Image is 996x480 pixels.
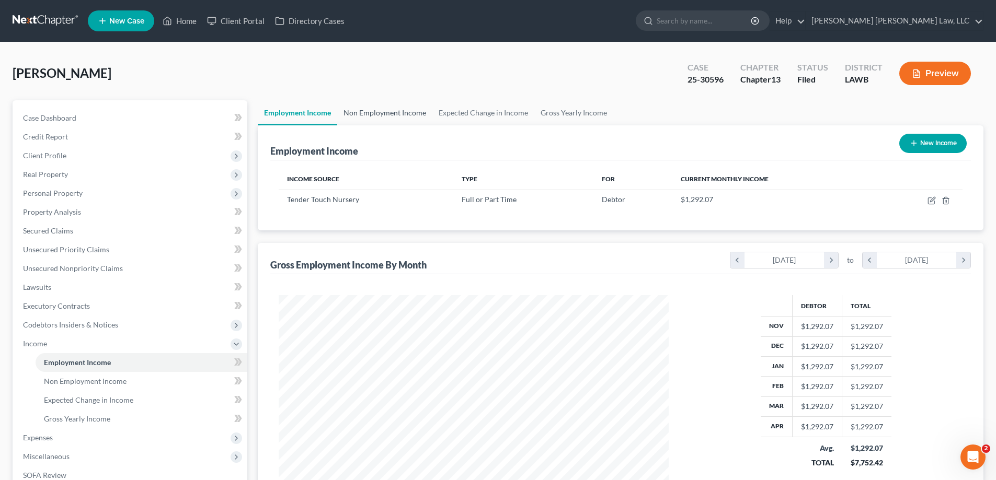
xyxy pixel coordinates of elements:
[797,62,828,74] div: Status
[745,252,825,268] div: [DATE]
[899,134,967,153] button: New Income
[657,11,752,30] input: Search by name...
[761,377,793,396] th: Feb
[202,11,270,30] a: Client Portal
[771,74,781,84] span: 13
[23,132,68,141] span: Credit Report
[23,170,68,179] span: Real Property
[44,358,111,367] span: Employment Income
[44,395,133,404] span: Expected Change in Income
[23,226,73,235] span: Secured Claims
[801,458,834,468] div: TOTAL
[337,100,432,125] a: Non Employment Income
[688,74,724,86] div: 25-30596
[432,100,534,125] a: Expected Change in Income
[109,17,144,25] span: New Case
[842,356,892,376] td: $1,292.07
[44,377,127,385] span: Non Employment Income
[842,377,892,396] td: $1,292.07
[23,189,83,197] span: Personal Property
[23,452,70,461] span: Miscellaneous
[797,74,828,86] div: Filed
[761,317,793,336] th: Nov
[761,356,793,376] th: Jan
[956,252,970,268] i: chevron_right
[23,471,66,479] span: SOFA Review
[761,336,793,356] th: Dec
[851,443,884,453] div: $1,292.07
[602,175,615,183] span: For
[740,74,781,86] div: Chapter
[688,62,724,74] div: Case
[23,151,66,160] span: Client Profile
[845,62,883,74] div: District
[287,195,359,204] span: Tender Touch Nursery
[23,113,76,122] span: Case Dashboard
[15,297,247,315] a: Executory Contracts
[602,195,625,204] span: Debtor
[877,252,957,268] div: [DATE]
[801,341,833,352] div: $1,292.07
[842,417,892,437] td: $1,292.07
[23,320,118,329] span: Codebtors Insiders & Notices
[740,62,781,74] div: Chapter
[806,11,983,30] a: [PERSON_NAME] [PERSON_NAME] Law, LLC
[15,127,247,146] a: Credit Report
[36,372,247,391] a: Non Employment Income
[863,252,877,268] i: chevron_left
[842,295,892,316] th: Total
[851,458,884,468] div: $7,752.42
[801,321,833,332] div: $1,292.07
[23,264,123,273] span: Unsecured Nonpriority Claims
[36,391,247,409] a: Expected Change in Income
[462,195,517,204] span: Full or Part Time
[23,301,90,310] span: Executory Contracts
[801,381,833,392] div: $1,292.07
[44,414,110,423] span: Gross Yearly Income
[730,252,745,268] i: chevron_left
[801,422,833,432] div: $1,292.07
[842,336,892,356] td: $1,292.07
[960,444,986,470] iframe: Intercom live chat
[842,317,892,336] td: $1,292.07
[801,401,833,412] div: $1,292.07
[15,259,247,278] a: Unsecured Nonpriority Claims
[982,444,990,453] span: 2
[824,252,838,268] i: chevron_right
[258,100,337,125] a: Employment Income
[801,443,834,453] div: Avg.
[15,240,247,259] a: Unsecured Priority Claims
[845,74,883,86] div: LAWB
[847,255,854,265] span: to
[801,361,833,372] div: $1,292.07
[36,409,247,428] a: Gross Yearly Income
[899,62,971,85] button: Preview
[15,221,247,240] a: Secured Claims
[770,11,805,30] a: Help
[534,100,613,125] a: Gross Yearly Income
[270,145,358,157] div: Employment Income
[462,175,477,183] span: Type
[270,259,427,271] div: Gross Employment Income By Month
[761,396,793,416] th: Mar
[157,11,202,30] a: Home
[23,433,53,442] span: Expenses
[36,353,247,372] a: Employment Income
[793,295,842,316] th: Debtor
[287,175,339,183] span: Income Source
[23,207,81,216] span: Property Analysis
[681,175,769,183] span: Current Monthly Income
[270,11,350,30] a: Directory Cases
[23,283,51,291] span: Lawsuits
[761,417,793,437] th: Apr
[681,195,713,204] span: $1,292.07
[23,245,109,254] span: Unsecured Priority Claims
[15,109,247,127] a: Case Dashboard
[13,65,111,80] span: [PERSON_NAME]
[842,396,892,416] td: $1,292.07
[15,203,247,221] a: Property Analysis
[23,339,47,348] span: Income
[15,278,247,297] a: Lawsuits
